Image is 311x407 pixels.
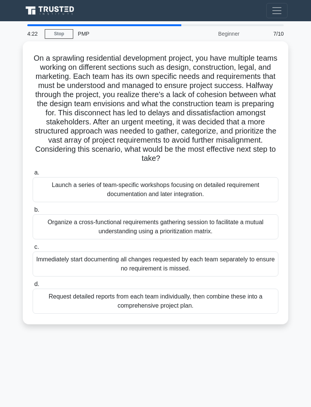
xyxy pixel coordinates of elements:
[32,53,279,163] h5: On a sprawling residential development project, you have multiple teams working on different sect...
[34,281,39,287] span: d.
[34,244,39,250] span: c.
[33,177,278,202] div: Launch a series of team-specific workshops focusing on detailed requirement documentation and lat...
[33,289,278,314] div: Request detailed reports from each team individually, then combine these into a comprehensive pro...
[73,26,177,41] div: PMP
[266,3,287,18] button: Toggle navigation
[33,251,278,277] div: Immediately start documenting all changes requested by each team separately to ensure no requirem...
[244,26,288,41] div: 7/10
[45,29,73,39] a: Stop
[33,214,278,239] div: Organize a cross-functional requirements gathering session to facilitate a mutual understanding u...
[34,169,39,176] span: a.
[177,26,244,41] div: Beginner
[23,26,45,41] div: 4:22
[34,206,39,213] span: b.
